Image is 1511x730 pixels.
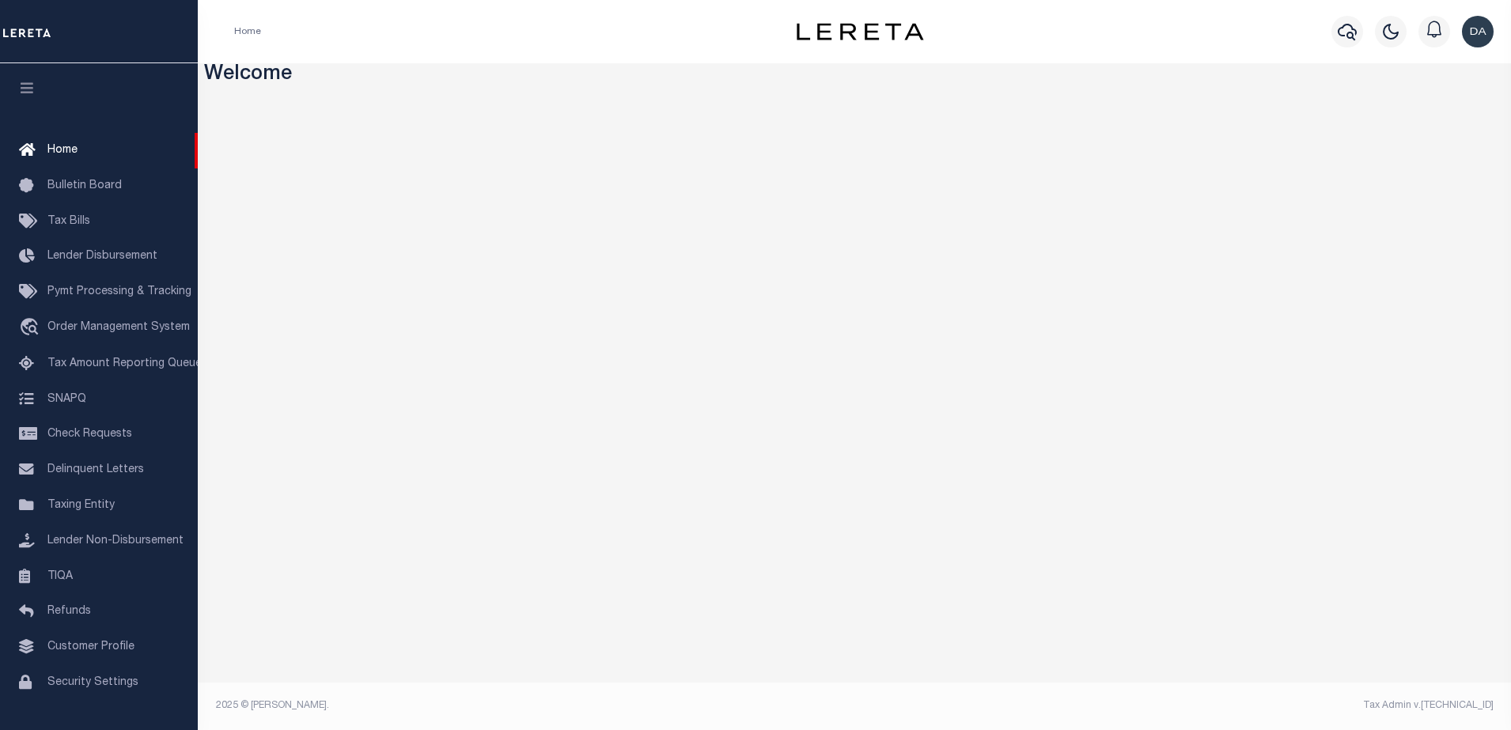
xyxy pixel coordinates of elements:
[47,535,184,547] span: Lender Non-Disbursement
[47,286,191,297] span: Pymt Processing & Tracking
[47,180,122,191] span: Bulletin Board
[47,358,202,369] span: Tax Amount Reporting Queue
[204,63,1505,88] h3: Welcome
[47,429,132,440] span: Check Requests
[1462,16,1494,47] img: svg+xml;base64,PHN2ZyB4bWxucz0iaHR0cDovL3d3dy53My5vcmcvMjAwMC9zdmciIHBvaW50ZXItZXZlbnRzPSJub25lIi...
[797,23,923,40] img: logo-dark.svg
[47,500,115,511] span: Taxing Entity
[47,677,138,688] span: Security Settings
[19,318,44,339] i: travel_explore
[204,698,855,713] div: 2025 © [PERSON_NAME].
[47,322,190,333] span: Order Management System
[47,216,90,227] span: Tax Bills
[866,698,1494,713] div: Tax Admin v.[TECHNICAL_ID]
[47,145,78,156] span: Home
[47,251,157,262] span: Lender Disbursement
[47,464,144,475] span: Delinquent Letters
[234,25,261,39] li: Home
[47,393,86,404] span: SNAPQ
[47,570,73,581] span: TIQA
[47,641,134,652] span: Customer Profile
[47,606,91,617] span: Refunds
